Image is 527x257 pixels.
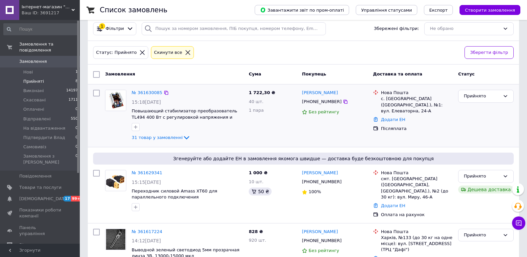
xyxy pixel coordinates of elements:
div: Нова Пошта [381,170,453,176]
span: 828 ₴ [249,229,263,234]
span: [PHONE_NUMBER] [302,238,341,243]
span: 550 [71,116,78,122]
span: 0 [75,153,78,165]
div: смт. [GEOGRAPHIC_DATA] ([GEOGRAPHIC_DATA], [GEOGRAPHIC_DATA].), №2 (до 30 кг): вул. Миру, 46-А [381,176,453,200]
a: [PERSON_NAME] [302,170,338,176]
button: Управління статусами [356,5,417,15]
a: [PERSON_NAME] [302,90,338,96]
h1: Список замовлень [100,6,167,14]
span: 31 товар у замовленні [132,135,183,140]
span: 1 722,30 ₴ [249,90,275,95]
img: Фото товару [105,171,126,190]
span: Оплачені [23,106,44,112]
span: 1 [75,69,78,75]
span: 15:15[DATE] [132,180,161,185]
a: № 361617224 [132,229,162,234]
span: 15:18[DATE] [132,99,161,105]
div: Cкинути все [153,49,184,56]
a: Повышающий стабилизатор преобразователь TL494 400 Вт с регулировкой напряжения и тока 12A [132,108,237,126]
span: 17 [63,196,71,201]
a: Створити замовлення [453,7,520,12]
span: Панель управління [19,225,62,237]
span: [DEMOGRAPHIC_DATA] [19,196,68,202]
a: Додати ЕН [381,117,405,122]
span: 1 пара [249,108,264,113]
span: 0 [75,144,78,150]
button: Експорт [424,5,453,15]
button: Створити замовлення [460,5,520,15]
span: Фільтри [106,26,124,32]
span: 920 шт. [249,238,266,243]
button: Завантажити звіт по пром-оплаті [255,5,349,15]
div: Дешева доставка [458,186,513,193]
img: Фото товару [106,229,125,250]
div: Статус: Прийнято [95,49,138,56]
span: 0 [75,106,78,112]
span: Без рейтингу [309,248,339,253]
a: Переходник силовой Amass XT60 для параллельного подключения [DEMOGRAPHIC_DATA]-[DEMOGRAPHIC_DATA] x2 [132,189,238,206]
span: Створити замовлення [465,8,515,13]
div: Післяплата [381,126,453,132]
span: Замовлення [19,59,47,64]
div: Харків, №133 (до 30 кг на одне місце): вул. [STREET_ADDRESS] (ТРЦ "Дафі") [381,235,453,253]
span: 1711 [68,97,78,103]
span: 99+ [71,196,82,201]
span: Замовлення з [PERSON_NAME] [23,153,75,165]
span: 10 шт. [249,179,263,184]
span: Скасовані [23,97,46,103]
button: Чат з покупцем [512,216,525,230]
span: 8 [75,78,78,84]
div: Не обрано [430,25,500,32]
img: Фото товару [105,90,126,111]
span: Cума [249,71,261,76]
div: Прийнято [464,173,500,180]
span: Доставка та оплата [373,71,422,76]
div: 1 [99,23,105,29]
span: Завантажити звіт по пром-оплаті [260,7,344,13]
span: Покупець [302,71,326,76]
span: Замовлення [105,71,135,76]
span: Товари та послуги [19,185,62,191]
a: Фото товару [105,170,126,191]
div: Прийнято [464,93,500,100]
span: 100% [309,189,321,194]
div: Нова Пошта [381,90,453,96]
span: Самовивіз [23,144,46,150]
span: [PHONE_NUMBER] [302,179,341,184]
a: Фото товару [105,229,126,250]
span: Збережені фільтри: [374,26,419,32]
div: Прийнято [464,232,500,239]
span: Зберегти фільтр [470,49,508,56]
span: 40 шт. [249,99,263,104]
a: Додати ЕН [381,203,405,208]
span: 14197 [66,88,78,94]
span: [PHONE_NUMBER] [302,99,341,104]
span: Відправлені [23,116,51,122]
span: Замовлення та повідомлення [19,41,80,53]
span: Статус [458,71,475,76]
span: На відвантаження [23,125,65,131]
div: Нова Пошта [381,229,453,235]
input: Пошук за номером замовлення, ПІБ покупця, номером телефону, Email, номером накладної [142,22,326,35]
div: Оплата на рахунок [381,212,453,218]
span: Підтвердити Влад [23,135,65,141]
span: Управління статусами [361,8,412,13]
input: Пошук [3,23,78,35]
span: 0 [75,135,78,141]
span: Без рейтингу [309,109,339,114]
span: 1 000 ₴ [249,170,267,175]
span: Інтернет-магазин "Evelex" [22,4,71,10]
span: Прийняті [23,78,44,84]
span: Згенеруйте або додайте ЕН в замовлення якомога швидше — доставка буде безкоштовною для покупця [96,155,511,162]
span: 0 [75,125,78,131]
a: [PERSON_NAME] [302,229,338,235]
span: Відгуки [19,242,37,248]
span: Експорт [429,8,448,13]
span: Нові [23,69,33,75]
div: Ваш ID: 3691217 [22,10,80,16]
a: 31 товар у замовленні [132,135,191,140]
div: 50 ₴ [249,188,272,195]
span: Повідомлення [19,173,52,179]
